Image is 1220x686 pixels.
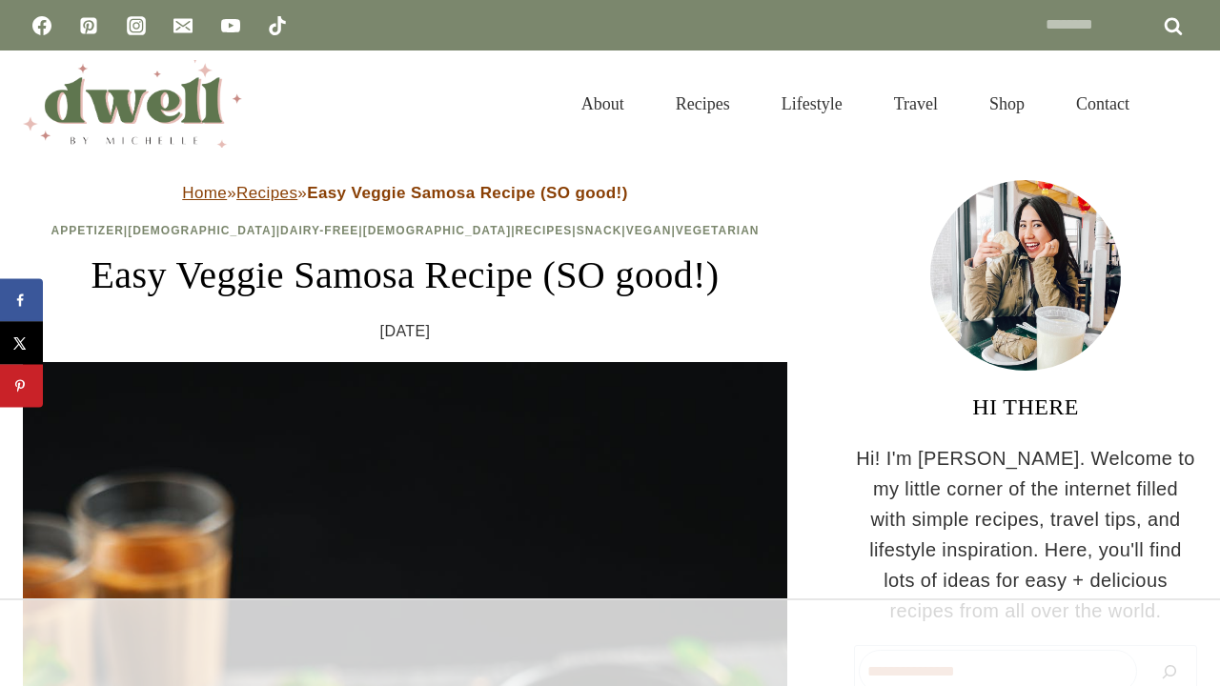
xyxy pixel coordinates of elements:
a: Recipes [236,184,297,202]
span: » » [182,184,627,202]
a: Travel [868,73,964,135]
a: Facebook [23,7,61,45]
a: Snack [577,224,622,237]
a: About [556,73,650,135]
span: | | | | | | | [51,224,759,237]
a: [DEMOGRAPHIC_DATA] [128,224,276,237]
a: YouTube [212,7,250,45]
p: Hi! I'm [PERSON_NAME]. Welcome to my little corner of the internet filled with simple recipes, tr... [854,443,1197,626]
a: Dairy-Free [280,224,358,237]
a: Email [164,7,202,45]
a: Appetizer [51,224,123,237]
a: Shop [964,73,1050,135]
a: [DEMOGRAPHIC_DATA] [363,224,512,237]
a: Recipes [650,73,756,135]
h1: Easy Veggie Samosa Recipe (SO good!) [23,247,787,304]
strong: Easy Veggie Samosa Recipe (SO good!) [307,184,628,202]
a: Vegetarian [676,224,760,237]
a: Contact [1050,73,1155,135]
a: Vegan [626,224,672,237]
img: DWELL by michelle [23,60,242,148]
time: [DATE] [380,319,431,344]
button: View Search Form [1165,88,1197,120]
h3: HI THERE [854,390,1197,424]
nav: Primary Navigation [556,73,1155,135]
a: TikTok [258,7,296,45]
a: Instagram [117,7,155,45]
a: Home [182,184,227,202]
a: Lifestyle [756,73,868,135]
a: Pinterest [70,7,108,45]
a: Recipes [516,224,573,237]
